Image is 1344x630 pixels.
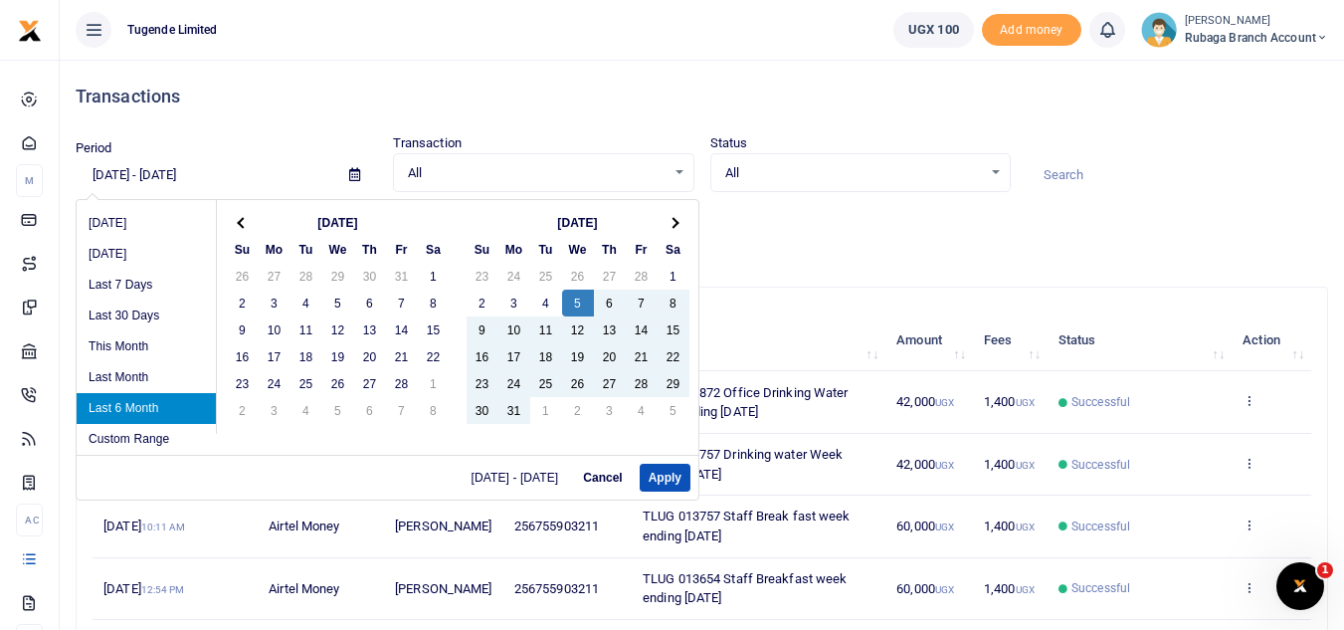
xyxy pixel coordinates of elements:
td: 26 [562,263,594,290]
td: 30 [354,263,386,290]
li: Custom Range [77,424,216,455]
td: 10 [259,316,290,343]
span: Airtel Money [269,519,339,533]
td: 8 [658,290,689,316]
span: 42,000 [896,457,954,472]
td: 29 [322,263,354,290]
small: 10:11 AM [141,522,186,532]
a: Add money [982,21,1081,36]
th: Memo: activate to sort column ascending [632,310,885,371]
td: 5 [658,397,689,424]
a: logo-small logo-large logo-large [18,22,42,37]
span: 42,000 [896,394,954,409]
th: Sa [418,236,450,263]
td: 22 [418,343,450,370]
td: 25 [290,370,322,397]
td: 1 [418,263,450,290]
td: 28 [626,370,658,397]
th: Mo [498,236,530,263]
li: Last 7 Days [77,270,216,301]
td: 30 [467,397,498,424]
a: profile-user [PERSON_NAME] Rubaga branch account [1141,12,1328,48]
td: 11 [290,316,322,343]
th: Th [354,236,386,263]
span: [DATE] [103,519,185,533]
span: All [408,163,666,183]
td: 6 [594,290,626,316]
td: 31 [386,263,418,290]
td: 1 [658,263,689,290]
td: 25 [530,263,562,290]
th: Action: activate to sort column ascending [1232,310,1311,371]
td: 5 [322,290,354,316]
td: 23 [467,263,498,290]
td: 3 [259,290,290,316]
li: This Month [77,331,216,362]
th: Th [594,236,626,263]
td: 8 [418,290,450,316]
td: 17 [498,343,530,370]
small: UGX [1016,397,1035,408]
td: 18 [290,343,322,370]
th: Fr [386,236,418,263]
small: UGX [1016,460,1035,471]
td: 25 [530,370,562,397]
td: 18 [530,343,562,370]
td: 16 [227,343,259,370]
span: Successful [1071,393,1130,411]
td: 2 [562,397,594,424]
td: 23 [227,370,259,397]
td: 19 [322,343,354,370]
td: 21 [386,343,418,370]
small: UGX [1016,584,1035,595]
th: [DATE] [498,209,658,236]
th: [DATE] [259,209,418,236]
td: 19 [562,343,594,370]
td: 3 [259,397,290,424]
td: 21 [626,343,658,370]
td: 11 [530,316,562,343]
td: 31 [498,397,530,424]
td: 4 [626,397,658,424]
img: profile-user [1141,12,1177,48]
td: 22 [658,343,689,370]
span: 1,400 [984,394,1035,409]
span: 1 [1317,562,1333,578]
td: 26 [562,370,594,397]
button: Cancel [574,464,631,492]
small: UGX [935,460,954,471]
th: Sa [658,236,689,263]
li: Last 6 Month [77,393,216,424]
iframe: Intercom live chat [1276,562,1324,610]
td: 24 [498,370,530,397]
td: 27 [594,263,626,290]
td: 29 [658,370,689,397]
td: 10 [498,316,530,343]
input: select period [76,158,333,192]
td: 1 [530,397,562,424]
td: 27 [594,370,626,397]
td: 4 [290,397,322,424]
td: 2 [467,290,498,316]
td: 27 [259,263,290,290]
small: 12:54 PM [141,584,185,595]
th: We [562,236,594,263]
td: 9 [227,316,259,343]
td: 26 [322,370,354,397]
span: Successful [1071,456,1130,474]
td: 12 [562,316,594,343]
th: Fees: activate to sort column ascending [973,310,1048,371]
td: 24 [259,370,290,397]
small: [PERSON_NAME] [1185,13,1328,30]
span: Airtel Money [269,581,339,596]
li: Last Month [77,362,216,393]
span: [PERSON_NAME] [395,581,491,596]
td: 8 [418,397,450,424]
span: Successful [1071,518,1130,535]
td: 27 [354,370,386,397]
span: Add money [982,14,1081,47]
td: 13 [594,316,626,343]
li: Ac [16,504,43,536]
td: 13 [354,316,386,343]
label: Status [710,133,748,153]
